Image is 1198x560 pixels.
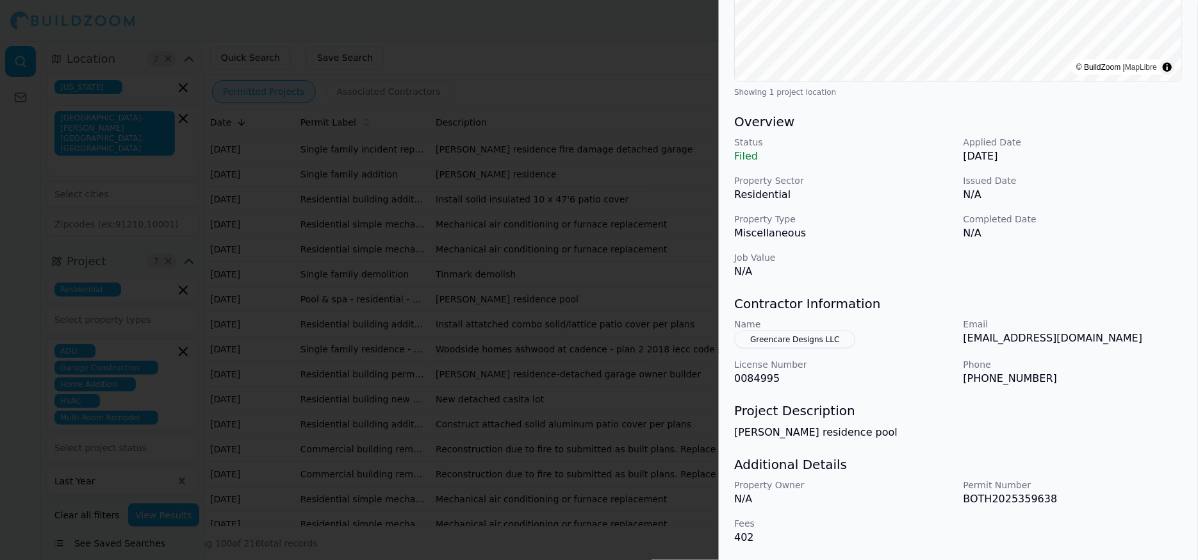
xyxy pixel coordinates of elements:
p: Filed [735,149,954,164]
p: Completed Date [964,213,1183,226]
h3: Additional Details [735,456,1183,474]
div: © BuildZoom | [1077,61,1158,74]
p: Phone [964,359,1183,372]
p: 0084995 [735,372,954,387]
p: N/A [735,264,954,279]
p: [PHONE_NUMBER] [964,372,1183,387]
p: Status [735,136,954,149]
p: Property Sector [735,174,954,187]
p: Name [735,318,954,331]
p: Property Owner [735,479,954,492]
p: License Number [735,359,954,372]
div: Showing 1 project location [735,87,1183,97]
h3: Contractor Information [735,295,1183,313]
summary: Toggle attribution [1160,60,1176,75]
h3: Project Description [735,402,1183,420]
button: Greencare Designs LLC [735,331,856,349]
p: Miscellaneous [735,226,954,241]
p: Residential [735,187,954,202]
a: MapLibre [1126,63,1158,72]
p: [PERSON_NAME] residence pool [735,425,1183,441]
p: Email [964,318,1183,331]
h3: Overview [735,113,1183,131]
p: Permit Number [964,479,1183,492]
p: Fees [735,518,954,531]
p: N/A [964,187,1183,202]
p: [EMAIL_ADDRESS][DOMAIN_NAME] [964,331,1183,346]
p: [DATE] [964,149,1183,164]
p: N/A [964,226,1183,241]
p: N/A [735,492,954,507]
p: Job Value [735,251,954,264]
p: Issued Date [964,174,1183,187]
p: Property Type [735,213,954,226]
p: 402 [735,531,954,546]
p: BOTH2025359638 [964,492,1183,507]
p: Applied Date [964,136,1183,149]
